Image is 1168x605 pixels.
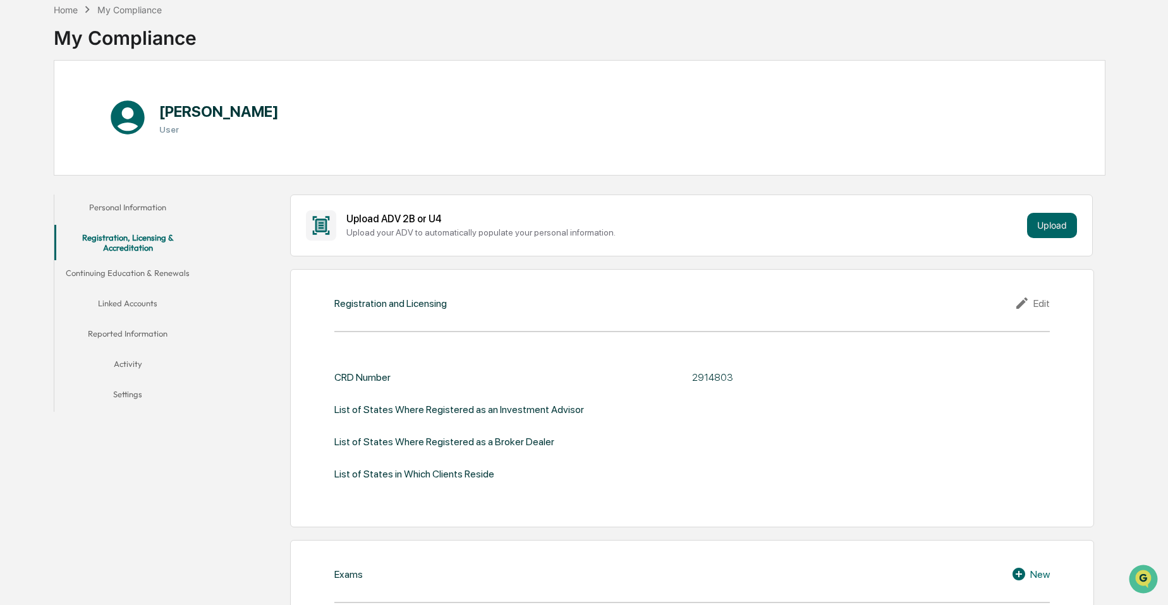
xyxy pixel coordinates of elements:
[346,227,1022,237] div: Upload your ADV to automatically populate your personal information.
[334,568,363,580] div: Exams
[54,321,201,351] button: Reported Information
[334,297,447,309] div: Registration and Licensing
[159,124,279,135] h3: User
[54,16,197,49] div: My Compliance
[25,183,80,196] span: Data Lookup
[54,195,201,412] div: secondary tabs example
[1014,296,1050,311] div: Edit
[54,291,201,321] button: Linked Accounts
[126,214,153,224] span: Pylon
[159,102,279,121] h1: [PERSON_NAME]
[43,109,160,119] div: We're available if you need us!
[13,97,35,119] img: 1746055101610-c473b297-6a78-478c-a979-82029cc54cd1
[692,371,1008,383] div: 2914803
[54,195,201,225] button: Personal Information
[92,160,102,171] div: 🗄️
[1128,563,1162,597] iframe: Open customer support
[8,178,85,201] a: 🔎Data Lookup
[97,4,162,15] div: My Compliance
[33,57,209,71] input: Clear
[334,468,494,480] div: List of States in Which Clients Reside
[13,184,23,195] div: 🔎
[54,381,201,412] button: Settings
[1027,213,1077,238] button: Upload
[1011,566,1050,582] div: New
[89,213,153,224] a: Powered byPylon
[54,351,201,381] button: Activity
[43,97,207,109] div: Start new chat
[25,159,82,172] span: Preclearance
[87,154,162,177] a: 🗄️Attestations
[54,225,201,261] button: Registration, Licensing & Accreditation
[346,213,1022,225] div: Upload ADV 2B or U4
[54,4,78,15] div: Home
[334,436,554,448] div: List of States Where Registered as a Broker Dealer
[334,371,391,383] div: CRD Number
[104,159,157,172] span: Attestations
[334,404,584,416] div: List of States Where Registered as an Investment Advisor
[13,160,23,171] div: 🖐️
[215,100,230,116] button: Start new chat
[54,260,201,291] button: Continuing Education & Renewals
[13,27,230,47] p: How can we help?
[8,154,87,177] a: 🖐️Preclearance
